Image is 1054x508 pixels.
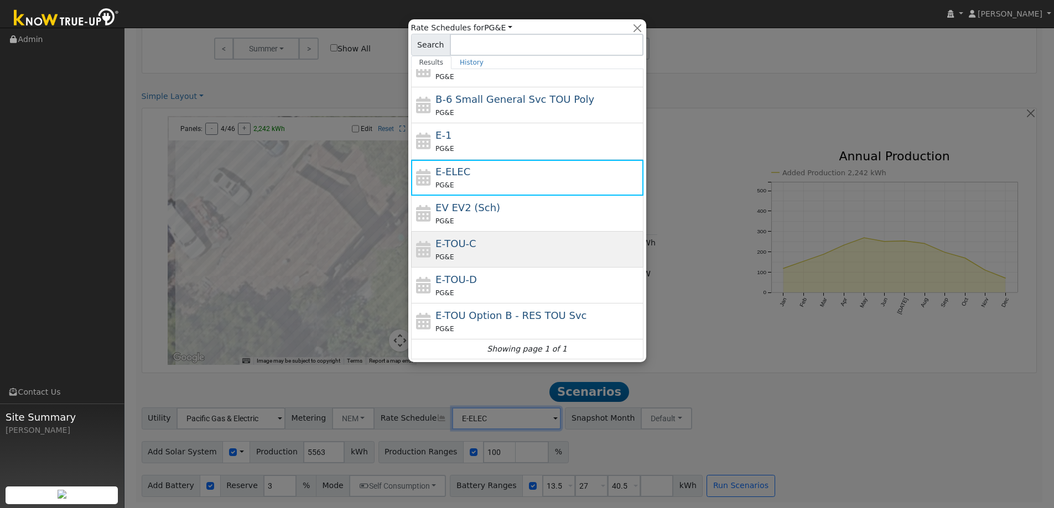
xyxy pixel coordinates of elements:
span: Site Summary [6,410,118,425]
span: E-1 [435,129,451,141]
a: Results [411,56,452,69]
a: PG&E [484,23,512,32]
img: Know True-Up [8,6,124,31]
span: E-TOU-C [435,238,476,249]
span: PG&E [435,145,454,153]
div: [PERSON_NAME] [6,425,118,436]
span: Search [411,34,450,56]
img: retrieve [58,490,66,499]
i: Showing page 1 of 1 [487,343,567,355]
span: PG&E [435,109,454,117]
span: PG&E [435,73,454,81]
span: E-TOU Option B - Residential Time of Use Service (All Baseline Regions) [435,310,586,321]
span: [PERSON_NAME] [978,9,1042,18]
span: Rate Schedules for [411,22,512,34]
span: B-6 Small General Service TOU Poly Phase [435,93,594,105]
span: PG&E [435,181,454,189]
span: E-ELEC [435,166,470,177]
span: PG&E [435,217,454,225]
a: History [451,56,492,69]
span: E-TOU-D [435,274,477,285]
span: Electric Vehicle EV2 (Sch) [435,202,500,213]
span: PG&E [435,253,454,261]
span: PG&E [435,325,454,333]
span: PG&E [435,289,454,297]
